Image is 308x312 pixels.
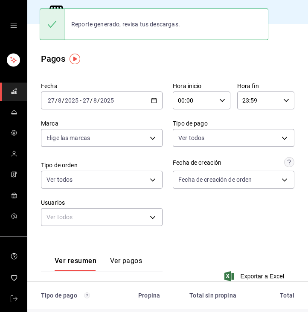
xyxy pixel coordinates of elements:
span: Ver todos [46,175,73,184]
div: Propina [122,292,160,299]
input: ---- [100,97,114,104]
span: Fecha de creación de orden [178,175,252,184]
label: Hora fin [237,83,295,89]
span: / [97,97,100,104]
label: Tipo de pago [173,120,294,126]
input: -- [82,97,90,104]
span: Elige las marcas [46,134,90,142]
span: / [55,97,58,104]
div: Ver todos [41,208,163,226]
button: Exportar a Excel [226,271,285,281]
input: -- [93,97,97,104]
div: Reporte generado, revisa tus descargas. [64,15,187,34]
div: Fecha de creación [173,158,221,167]
div: navigation tabs [55,257,142,271]
span: Ver todos [178,134,204,142]
button: open drawer [10,22,17,29]
div: Total sin propina [174,292,236,299]
span: / [62,97,64,104]
span: - [80,97,81,104]
button: Ver pagos [110,257,142,271]
input: -- [47,97,55,104]
div: Pagos [41,52,65,65]
label: Usuarios [41,200,163,206]
svg: Los pagos realizados con Pay y otras terminales son montos brutos. [84,292,90,298]
label: Marca [41,120,163,126]
span: / [90,97,93,104]
img: Tooltip marker [70,54,80,64]
label: Tipo de orden [41,162,163,168]
label: Hora inicio [173,83,230,89]
input: -- [58,97,62,104]
div: Tipo de pago [41,292,108,299]
div: Total [250,292,294,299]
label: Fecha [41,83,163,89]
button: Ver resumen [55,257,96,271]
input: ---- [64,97,79,104]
